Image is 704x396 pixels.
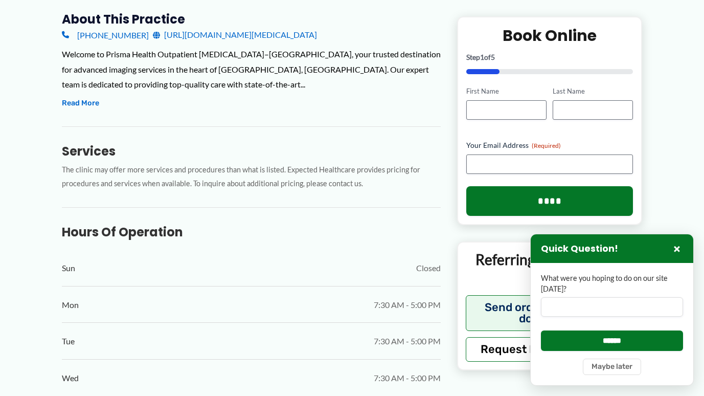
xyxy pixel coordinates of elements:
[62,260,75,276] span: Sun
[153,27,317,42] a: [URL][DOMAIN_NAME][MEDICAL_DATA]
[466,86,547,96] label: First Name
[541,273,683,294] label: What were you hoping to do on our site [DATE]?
[553,86,633,96] label: Last Name
[491,53,495,61] span: 5
[416,260,441,276] span: Closed
[466,140,633,150] label: Your Email Address
[62,224,441,240] h3: Hours of Operation
[374,297,441,313] span: 7:30 AM - 5:00 PM
[466,26,633,46] h2: Book Online
[466,250,634,288] p: Referring Providers and Staff
[62,370,79,386] span: Wed
[480,53,484,61] span: 1
[62,334,75,349] span: Tue
[62,143,441,159] h3: Services
[62,97,99,109] button: Read More
[466,337,634,361] button: Request Medical Records
[62,163,441,191] p: The clinic may offer more services and procedures than what is listed. Expected Healthcare provid...
[466,54,633,61] p: Step of
[62,297,79,313] span: Mon
[374,334,441,349] span: 7:30 AM - 5:00 PM
[532,142,561,149] span: (Required)
[62,27,149,42] a: [PHONE_NUMBER]
[466,295,634,331] button: Send orders and clinical documents
[62,47,441,92] div: Welcome to Prisma Health Outpatient [MEDICAL_DATA]–[GEOGRAPHIC_DATA], your trusted destination fo...
[374,370,441,386] span: 7:30 AM - 5:00 PM
[541,243,618,255] h3: Quick Question!
[671,243,683,255] button: Close
[583,359,641,375] button: Maybe later
[62,11,441,27] h3: About this practice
